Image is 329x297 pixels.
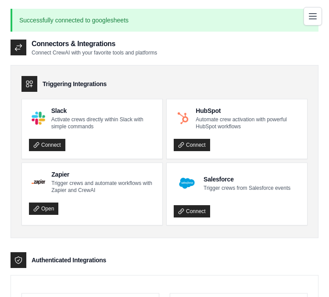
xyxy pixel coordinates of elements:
h3: Authenticated Integrations [32,256,106,264]
img: Salesforce Logo [176,173,197,194]
h4: Slack [51,106,155,115]
img: Slack Logo [32,112,45,125]
h4: Zapier [51,170,155,179]
p: Connect CrewAI with your favorite tools and platforms [32,49,157,56]
a: Connect [174,205,210,217]
p: Automate crew activation with powerful HubSpot workflows [196,116,300,130]
h4: HubSpot [196,106,300,115]
p: Activate crews directly within Slack with simple commands [51,116,155,130]
p: Trigger crews and automate workflows with Zapier and CrewAI [51,180,155,194]
p: Trigger crews from Salesforce events [204,185,290,192]
img: Zapier Logo [32,179,45,185]
a: Connect [174,139,210,151]
p: Successfully connected to googlesheets [11,9,318,32]
img: HubSpot Logo [176,112,190,125]
h3: Triggering Integrations [43,80,107,88]
button: Toggle navigation [304,7,322,25]
h4: Salesforce [204,175,290,184]
h2: Connectors & Integrations [32,39,157,49]
a: Open [29,203,58,215]
a: Connect [29,139,65,151]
